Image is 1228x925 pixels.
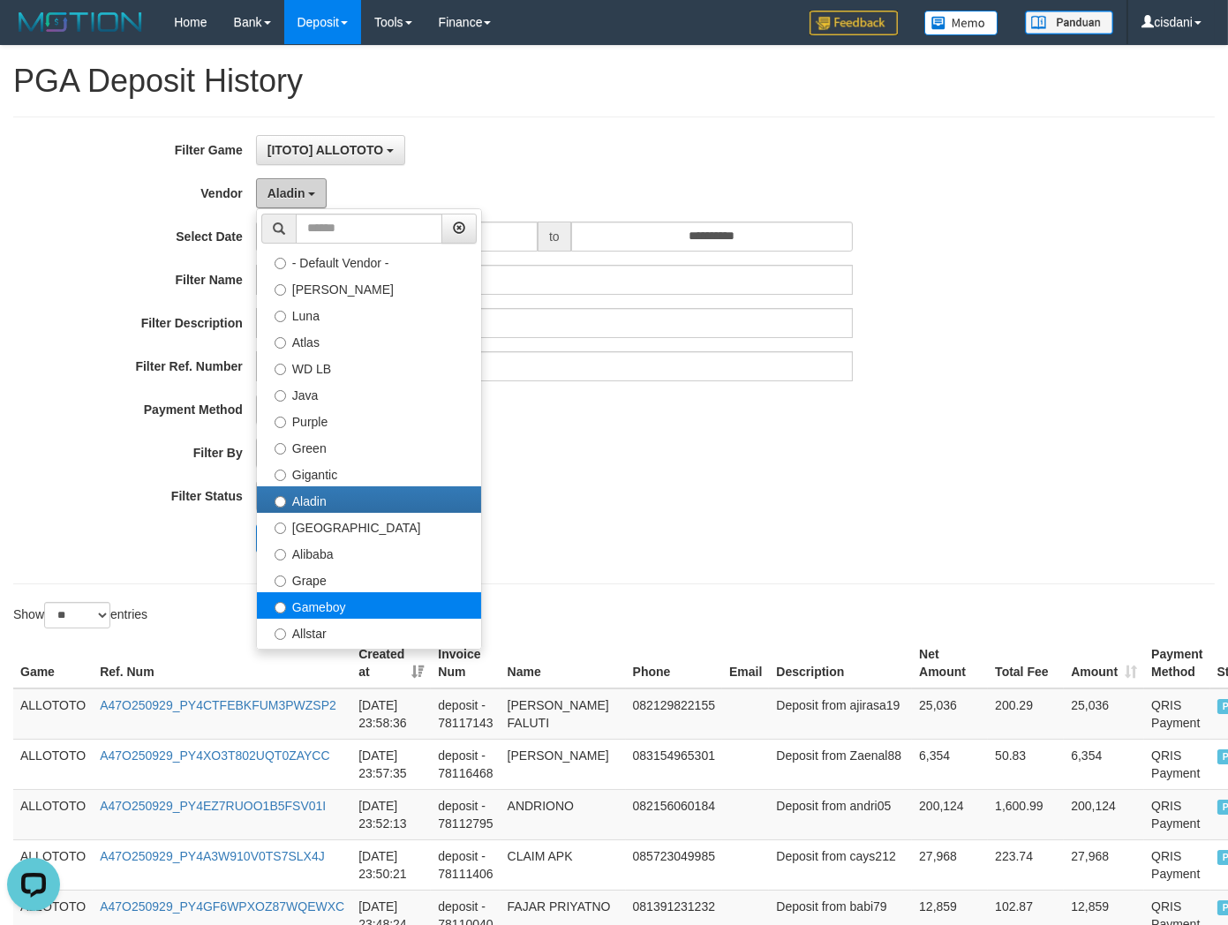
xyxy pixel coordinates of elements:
[256,178,328,208] button: Aladin
[257,460,481,486] label: Gigantic
[1064,839,1144,890] td: 27,968
[351,839,431,890] td: [DATE] 23:50:21
[275,470,286,481] input: Gigantic
[257,301,481,327] label: Luna
[257,486,481,513] label: Aladin
[93,638,351,688] th: Ref. Num
[988,789,1064,839] td: 1,600.99
[7,7,60,60] button: Open LiveChat chat widget
[501,739,626,789] td: [PERSON_NAME]
[769,739,912,789] td: Deposit from Zaenal88
[1064,739,1144,789] td: 6,354
[100,748,329,763] a: A47O250929_PY4XO3T802UQT0ZAYCC
[13,9,147,35] img: MOTION_logo.png
[924,11,998,35] img: Button%20Memo.svg
[538,222,571,252] span: to
[769,789,912,839] td: Deposit from andri05
[1025,11,1113,34] img: panduan.png
[431,688,500,740] td: deposit - 78117143
[13,739,93,789] td: ALLOTOTO
[1144,688,1209,740] td: QRIS Payment
[912,789,988,839] td: 200,124
[13,638,93,688] th: Game
[275,390,286,402] input: Java
[1144,638,1209,688] th: Payment Method
[431,839,500,890] td: deposit - 78111406
[257,433,481,460] label: Green
[267,186,305,200] span: Aladin
[988,839,1064,890] td: 223.74
[1064,638,1144,688] th: Amount: activate to sort column ascending
[431,739,500,789] td: deposit - 78116468
[722,638,769,688] th: Email
[1144,739,1209,789] td: QRIS Payment
[275,575,286,587] input: Grape
[275,337,286,349] input: Atlas
[351,638,431,688] th: Created at: activate to sort column ascending
[769,638,912,688] th: Description
[275,628,286,640] input: Allstar
[912,839,988,890] td: 27,968
[257,327,481,354] label: Atlas
[501,638,626,688] th: Name
[275,496,286,508] input: Aladin
[1064,789,1144,839] td: 200,124
[13,602,147,628] label: Show entries
[626,789,722,839] td: 082156060184
[257,513,481,539] label: [GEOGRAPHIC_DATA]
[351,789,431,839] td: [DATE] 23:52:13
[501,839,626,890] td: CLAIM APK
[988,688,1064,740] td: 200.29
[257,380,481,407] label: Java
[769,839,912,890] td: Deposit from cays212
[100,899,344,914] a: A47O250929_PY4GF6WPXOZ87WQEWXC
[810,11,898,35] img: Feedback.jpg
[275,284,286,296] input: [PERSON_NAME]
[626,638,722,688] th: Phone
[912,638,988,688] th: Net Amount
[13,688,93,740] td: ALLOTOTO
[257,619,481,645] label: Allstar
[626,839,722,890] td: 085723049985
[626,688,722,740] td: 082129822155
[13,64,1215,99] h1: PGA Deposit History
[275,311,286,322] input: Luna
[257,645,481,672] label: Xtr
[257,248,481,274] label: - Default Vendor -
[501,789,626,839] td: ANDRIONO
[275,523,286,534] input: [GEOGRAPHIC_DATA]
[256,135,405,165] button: [ITOTO] ALLOTOTO
[13,839,93,890] td: ALLOTOTO
[626,739,722,789] td: 083154965301
[275,549,286,560] input: Alibaba
[275,443,286,455] input: Green
[988,739,1064,789] td: 50.83
[257,566,481,592] label: Grape
[100,849,325,863] a: A47O250929_PY4A3W910V0TS7SLX4J
[912,739,988,789] td: 6,354
[100,799,326,813] a: A47O250929_PY4EZ7RUOO1B5FSV01I
[1144,839,1209,890] td: QRIS Payment
[275,602,286,613] input: Gameboy
[988,638,1064,688] th: Total Fee
[13,789,93,839] td: ALLOTOTO
[257,354,481,380] label: WD LB
[275,364,286,375] input: WD LB
[257,592,481,619] label: Gameboy
[257,539,481,566] label: Alibaba
[1144,789,1209,839] td: QRIS Payment
[351,739,431,789] td: [DATE] 23:57:35
[44,602,110,628] select: Showentries
[431,789,500,839] td: deposit - 78112795
[257,407,481,433] label: Purple
[431,638,500,688] th: Invoice Num
[769,688,912,740] td: Deposit from ajirasa19
[275,417,286,428] input: Purple
[257,274,481,301] label: [PERSON_NAME]
[100,698,336,712] a: A47O250929_PY4CTFEBKFUM3PWZSP2
[501,688,626,740] td: [PERSON_NAME] FALUTI
[1064,688,1144,740] td: 25,036
[912,688,988,740] td: 25,036
[275,258,286,269] input: - Default Vendor -
[351,688,431,740] td: [DATE] 23:58:36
